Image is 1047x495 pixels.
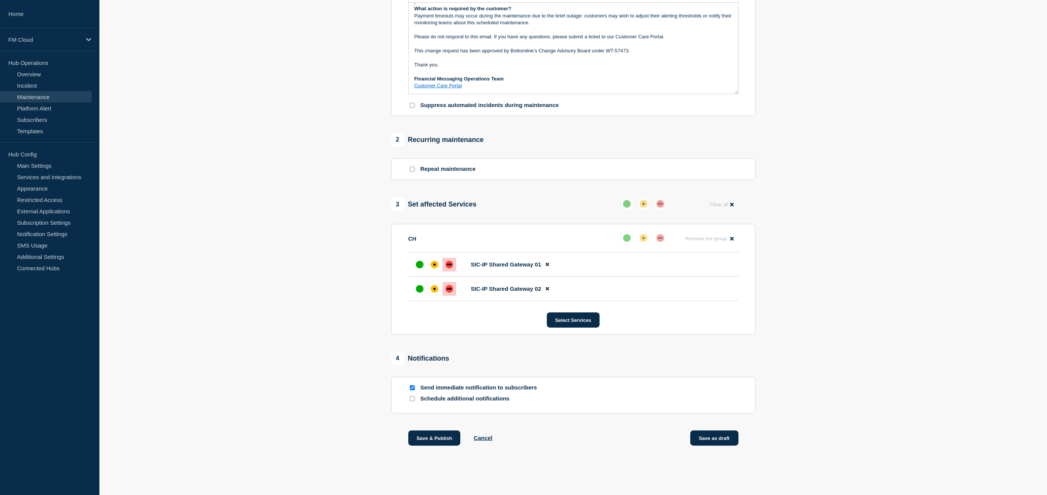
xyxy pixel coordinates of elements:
[705,197,738,212] button: Clear all
[410,385,415,390] input: Send immediate notification to subscribers
[620,231,634,245] button: up
[623,234,631,242] div: up
[657,234,664,242] div: down
[409,3,738,94] div: Message
[410,103,415,108] input: Suppress automated incidents during maintenance
[416,261,424,268] div: up
[391,133,484,146] div: Recurring maintenance
[414,13,732,27] p: Payment timeouts may occur during the maintenance due to the brief outage: customers may wish to ...
[657,200,664,208] div: down
[410,396,415,401] input: Schedule additional notifications
[471,285,542,292] span: SIC-IP Shared Gateway 02
[446,285,453,293] div: down
[681,231,738,246] button: Remove the group
[420,384,542,391] p: Send immediate notification to subscribers
[414,61,732,68] p: Thank you.
[623,200,631,208] div: up
[414,47,732,54] p: This change request has been approved by Bottomline’s Change Advisory Board under WT-57473.
[414,6,512,11] strong: What action is required by the customer?
[420,102,559,109] p: Suppress automated incidents during maintenance
[474,435,492,441] button: Cancel
[637,197,650,211] button: affected
[431,261,438,268] div: affected
[420,395,542,402] p: Schedule additional notifications
[685,236,727,241] span: Remove the group
[391,352,449,365] div: Notifications
[690,430,738,446] button: Save as draft
[391,198,477,211] div: Set affected Services
[414,33,732,40] p: Please do not respond to this email. If you have any questions, please submit a ticket to our Cus...
[547,312,600,328] button: Select Services
[391,352,404,365] span: 4
[431,285,438,293] div: affected
[653,231,667,245] button: down
[640,234,647,242] div: affected
[416,285,424,293] div: up
[408,235,417,242] p: CH
[640,200,647,208] div: affected
[391,198,404,211] span: 3
[446,261,453,268] div: down
[620,197,634,211] button: up
[637,231,650,245] button: affected
[414,76,504,82] strong: Financial Messaging Operations Team
[471,261,542,268] span: SIC-IP Shared Gateway 01
[653,197,667,211] button: down
[8,36,81,43] p: FM Cloud
[410,167,415,172] input: Repeat maintenance
[408,430,461,446] button: Save & Publish
[414,83,462,88] a: Customer Care Portal
[420,166,476,173] p: Repeat maintenance
[391,133,404,146] span: 2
